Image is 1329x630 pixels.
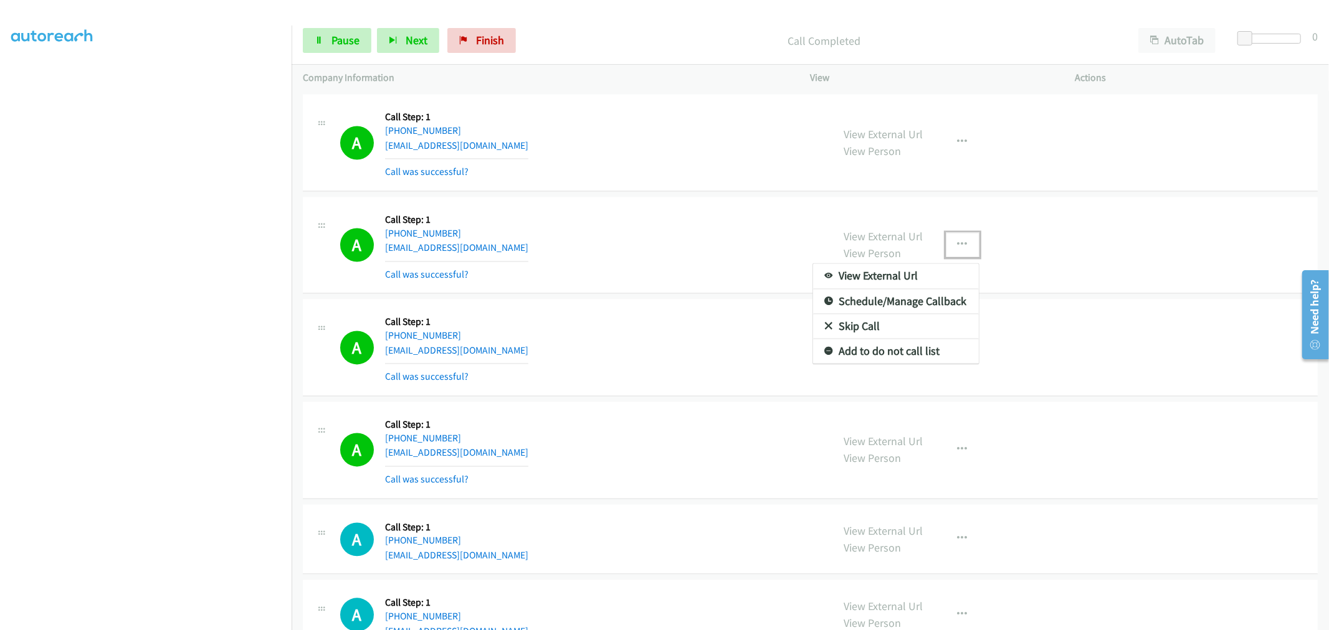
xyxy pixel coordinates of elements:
a: Schedule/Manage Callback [813,289,979,314]
a: Skip Call [813,314,979,339]
iframe: To enrich screen reader interactions, please activate Accessibility in Grammarly extension settings [11,37,292,628]
a: View External Url [813,264,979,289]
h1: A [340,523,374,557]
h1: A [340,433,374,467]
a: Add to do not call list [813,339,979,364]
h1: A [340,331,374,365]
iframe: Resource Center [1293,265,1329,364]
